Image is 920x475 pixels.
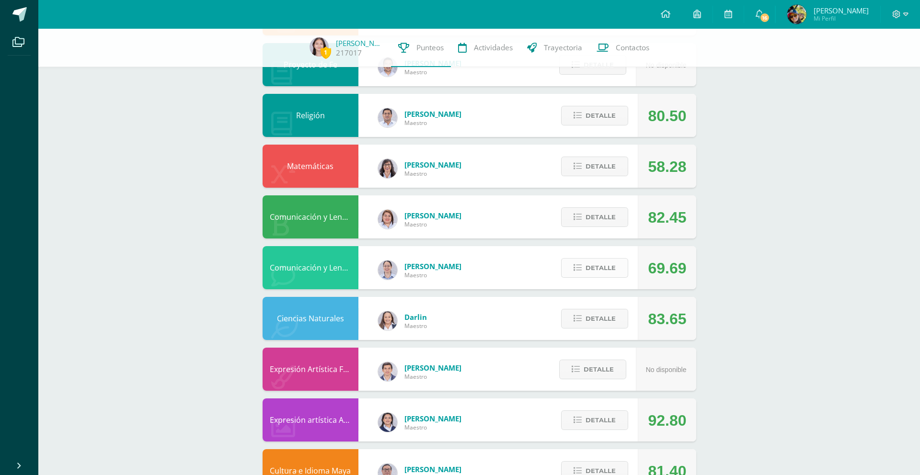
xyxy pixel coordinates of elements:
[404,423,461,431] span: Maestro
[404,373,461,381] span: Maestro
[648,297,686,340] div: 83.65
[561,258,628,278] button: Detalle
[416,43,444,53] span: Punteos
[404,160,461,170] span: [PERSON_NAME]
[520,29,589,67] a: Trayectoria
[814,14,869,23] span: Mi Perfil
[310,37,329,57] img: 9d1d35e0bb0cd54e0b4afa38b8c284d9.png
[584,361,614,378] span: Detalle
[787,5,806,24] img: 9328d5e98ceeb7b6b4c8a00374d795d3.png
[586,259,616,277] span: Detalle
[378,413,397,432] img: 799791cd4ec4703767168e1db4dfe2dd.png
[561,106,628,125] button: Detalle
[336,38,384,48] a: [PERSON_NAME]
[404,109,461,119] span: [PERSON_NAME]
[404,414,461,423] span: [PERSON_NAME]
[648,247,686,290] div: 69.69
[404,220,461,228] span: Maestro
[404,363,461,373] span: [PERSON_NAME]
[263,297,358,340] div: Ciencias Naturales
[391,29,451,67] a: Punteos
[263,348,358,391] div: Expresión Artística FORMACIÓN MUSICAL
[263,246,358,289] div: Comunicación y Lenguaje Inglés
[586,158,616,175] span: Detalle
[648,196,686,239] div: 82.45
[263,195,358,238] div: Comunicación y Lenguaje Idioma Español
[404,68,461,76] span: Maestro
[648,94,686,137] div: 80.50
[474,43,513,53] span: Actividades
[263,398,358,441] div: Expresión artística ARTES PLÁSTICAS
[586,411,616,429] span: Detalle
[544,43,582,53] span: Trayectoria
[263,94,358,137] div: Religión
[404,211,461,220] span: [PERSON_NAME]
[404,119,461,127] span: Maestro
[561,410,628,430] button: Detalle
[378,108,397,127] img: 15aaa72b904403ebb7ec886ca542c491.png
[263,145,358,188] div: Matemáticas
[586,208,616,226] span: Detalle
[451,29,520,67] a: Actividades
[814,6,869,15] span: [PERSON_NAME]
[378,311,397,330] img: 794815d7ffad13252b70ea13fddba508.png
[321,46,331,58] span: 1
[404,312,427,322] span: Darlin
[559,360,626,379] button: Detalle
[648,145,686,188] div: 58.28
[586,107,616,124] span: Detalle
[378,260,397,280] img: daba15fc5312cea3888e84612827f950.png
[616,43,649,53] span: Contactos
[404,271,461,279] span: Maestro
[378,362,397,381] img: 32863153bf8bbda601a51695c130e98e.png
[561,309,628,328] button: Detalle
[404,464,461,474] span: [PERSON_NAME]
[336,48,362,58] a: 217017
[586,310,616,328] span: Detalle
[378,159,397,178] img: 11d0a4ab3c631824f792e502224ffe6b.png
[646,366,687,373] span: No disponible
[404,261,461,271] span: [PERSON_NAME]
[648,399,686,442] div: 92.80
[561,207,628,227] button: Detalle
[404,322,427,330] span: Maestro
[404,170,461,178] span: Maestro
[561,157,628,176] button: Detalle
[378,210,397,229] img: a4e180d3c88e615cdf9cba2a7be06673.png
[759,12,770,23] span: 16
[589,29,656,67] a: Contactos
